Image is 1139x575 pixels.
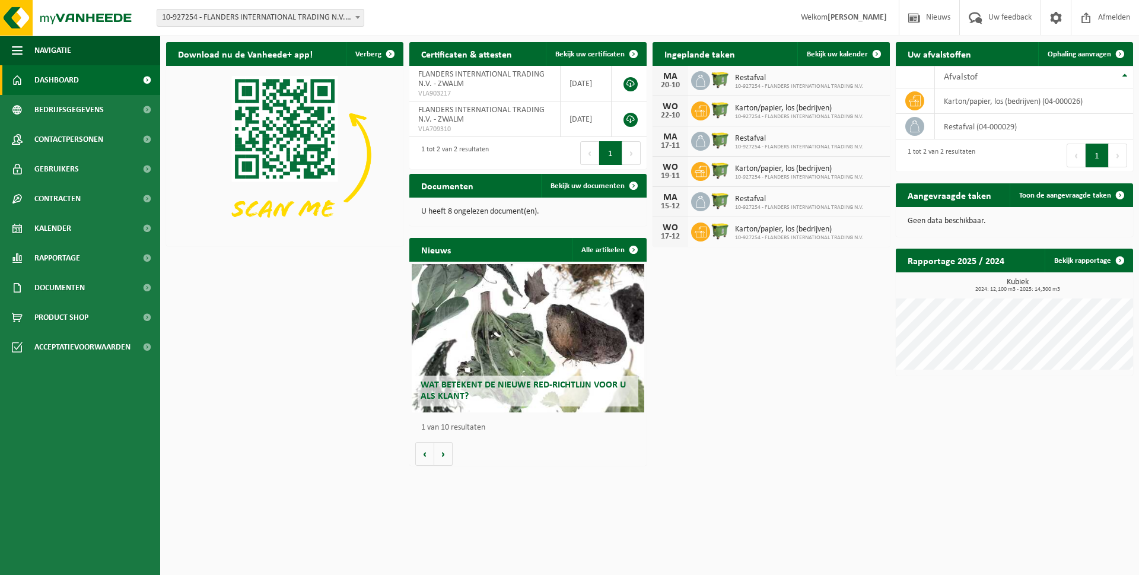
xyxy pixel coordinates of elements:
[658,72,682,81] div: MA
[34,303,88,332] span: Product Shop
[896,42,983,65] h2: Uw afvalstoffen
[1045,249,1132,272] a: Bekijk rapportage
[34,332,131,362] span: Acceptatievoorwaarden
[1010,183,1132,207] a: Toon de aangevraagde taken
[34,154,79,184] span: Gebruikers
[418,125,551,134] span: VLA709310
[710,190,730,211] img: WB-1100-HPE-GN-50
[412,264,644,412] a: Wat betekent de nieuwe RED-richtlijn voor u als klant?
[34,184,81,214] span: Contracten
[421,208,635,216] p: U heeft 8 ongelezen document(en).
[710,221,730,241] img: WB-1100-HPE-GN-50
[658,163,682,172] div: WO
[828,13,887,22] strong: [PERSON_NAME]
[658,193,682,202] div: MA
[658,233,682,241] div: 17-12
[710,130,730,150] img: WB-1100-HPE-GN-50
[409,174,485,197] h2: Documenten
[735,234,864,242] span: 10-927254 - FLANDERS INTERNATIONAL TRADING N.V.
[409,42,524,65] h2: Certificaten & attesten
[896,249,1016,272] h2: Rapportage 2025 / 2024
[561,66,612,101] td: [DATE]
[418,106,545,124] span: FLANDERS INTERNATIONAL TRADING N.V. - ZWALM
[1048,50,1111,58] span: Ophaling aanvragen
[735,113,864,120] span: 10-927254 - FLANDERS INTERNATIONAL TRADING N.V.
[902,287,1133,293] span: 2024: 12,100 m3 - 2025: 14,300 m3
[1086,144,1109,167] button: 1
[34,243,80,273] span: Rapportage
[935,88,1133,114] td: karton/papier, los (bedrijven) (04-000026)
[1067,144,1086,167] button: Previous
[1019,192,1111,199] span: Toon de aangevraagde taken
[561,101,612,137] td: [DATE]
[434,442,453,466] button: Volgende
[166,66,403,244] img: Download de VHEPlus App
[580,141,599,165] button: Previous
[599,141,622,165] button: 1
[735,134,864,144] span: Restafval
[418,70,545,88] span: FLANDERS INTERNATIONAL TRADING N.V. - ZWALM
[807,50,868,58] span: Bekijk uw kalender
[166,42,324,65] h2: Download nu de Vanheede+ app!
[658,142,682,150] div: 17-11
[658,223,682,233] div: WO
[418,89,551,99] span: VLA903217
[710,160,730,180] img: WB-1100-HPE-GN-50
[658,132,682,142] div: MA
[735,83,864,90] span: 10-927254 - FLANDERS INTERNATIONAL TRADING N.V.
[421,424,641,432] p: 1 van 10 resultaten
[34,214,71,243] span: Kalender
[735,174,864,181] span: 10-927254 - FLANDERS INTERNATIONAL TRADING N.V.
[555,50,625,58] span: Bekijk uw certificaten
[944,72,978,82] span: Afvalstof
[572,238,645,262] a: Alle artikelen
[551,182,625,190] span: Bekijk uw documenten
[735,195,864,204] span: Restafval
[415,442,434,466] button: Vorige
[797,42,889,66] a: Bekijk uw kalender
[935,114,1133,139] td: restafval (04-000029)
[735,104,864,113] span: Karton/papier, los (bedrijven)
[896,183,1003,207] h2: Aangevraagde taken
[34,273,85,303] span: Documenten
[34,125,103,154] span: Contactpersonen
[902,142,975,169] div: 1 tot 2 van 2 resultaten
[1109,144,1127,167] button: Next
[409,238,463,261] h2: Nieuws
[157,9,364,27] span: 10-927254 - FLANDERS INTERNATIONAL TRADING N.V. - ZWALM
[908,217,1121,225] p: Geen data beschikbaar.
[735,74,864,83] span: Restafval
[157,9,364,26] span: 10-927254 - FLANDERS INTERNATIONAL TRADING N.V. - ZWALM
[34,65,79,95] span: Dashboard
[658,102,682,112] div: WO
[735,204,864,211] span: 10-927254 - FLANDERS INTERNATIONAL TRADING N.V.
[658,202,682,211] div: 15-12
[34,95,104,125] span: Bedrijfsgegevens
[415,140,489,166] div: 1 tot 2 van 2 resultaten
[658,112,682,120] div: 22-10
[658,81,682,90] div: 20-10
[622,141,641,165] button: Next
[421,380,626,401] span: Wat betekent de nieuwe RED-richtlijn voor u als klant?
[653,42,747,65] h2: Ingeplande taken
[355,50,381,58] span: Verberg
[346,42,402,66] button: Verberg
[735,225,864,234] span: Karton/papier, los (bedrijven)
[710,69,730,90] img: WB-1100-HPE-GN-50
[735,164,864,174] span: Karton/papier, los (bedrijven)
[710,100,730,120] img: WB-1100-HPE-GN-50
[735,144,864,151] span: 10-927254 - FLANDERS INTERNATIONAL TRADING N.V.
[902,278,1133,293] h3: Kubiek
[546,42,645,66] a: Bekijk uw certificaten
[1038,42,1132,66] a: Ophaling aanvragen
[658,172,682,180] div: 19-11
[541,174,645,198] a: Bekijk uw documenten
[34,36,71,65] span: Navigatie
